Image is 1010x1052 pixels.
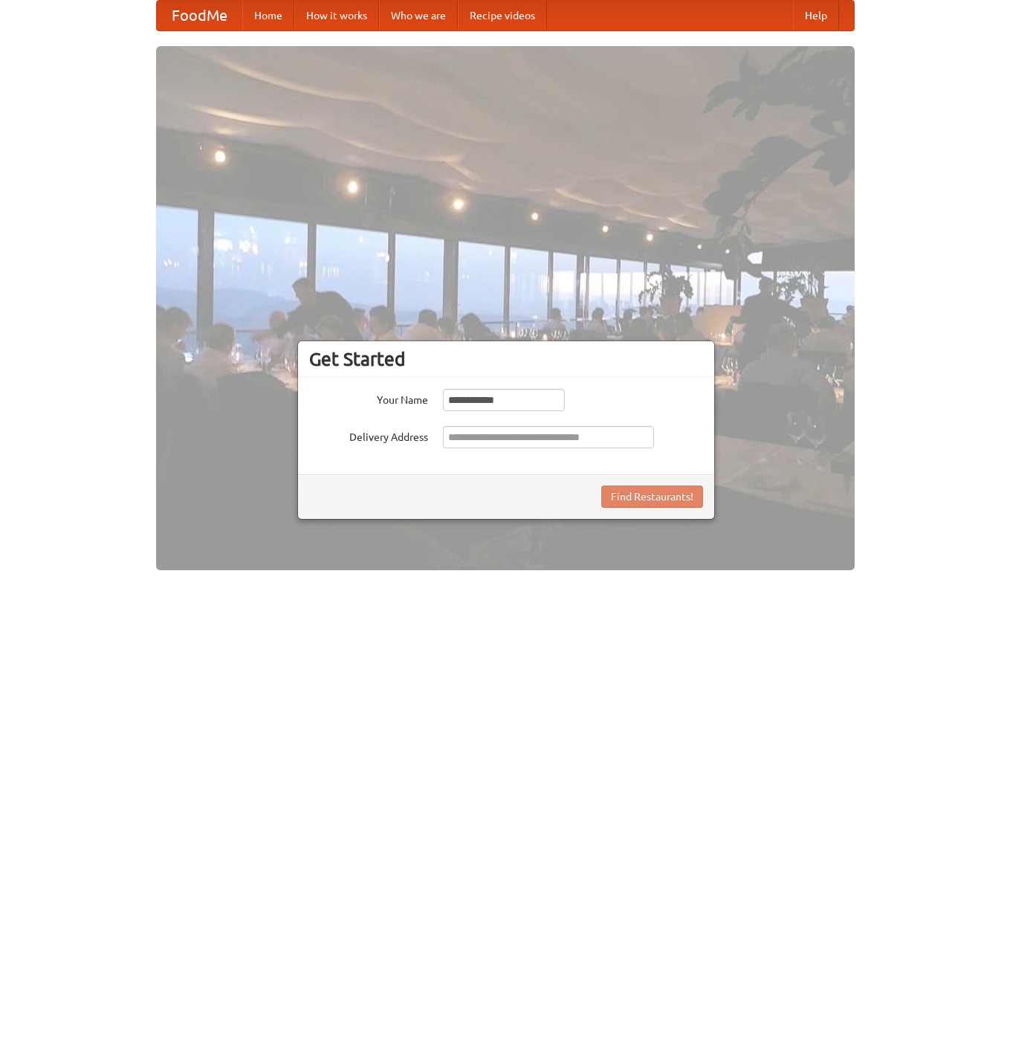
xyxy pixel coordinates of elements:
[294,1,379,30] a: How it works
[793,1,839,30] a: Help
[601,485,703,508] button: Find Restaurants!
[309,426,428,445] label: Delivery Address
[157,1,242,30] a: FoodMe
[458,1,547,30] a: Recipe videos
[309,389,428,407] label: Your Name
[379,1,458,30] a: Who we are
[309,348,703,370] h3: Get Started
[242,1,294,30] a: Home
